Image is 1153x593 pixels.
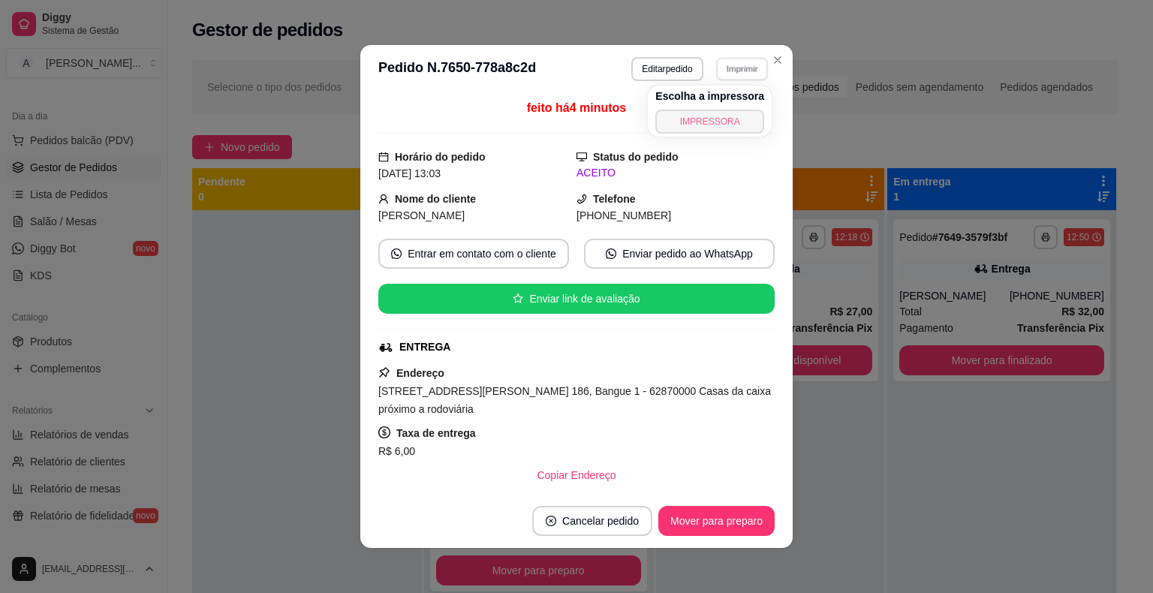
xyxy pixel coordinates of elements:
[593,151,679,163] strong: Status do pedido
[378,445,415,457] span: R$ 6,00
[395,193,476,205] strong: Nome do cliente
[378,239,569,269] button: whats-appEntrar em contato com o cliente
[576,194,587,204] span: phone
[525,460,628,490] button: Copiar Endereço
[391,248,402,259] span: whats-app
[655,89,764,104] h4: Escolha a impressora
[378,366,390,378] span: pushpin
[546,516,556,526] span: close-circle
[584,239,775,269] button: whats-appEnviar pedido ao WhatsApp
[576,209,671,221] span: [PHONE_NUMBER]
[378,385,771,415] span: [STREET_ADDRESS][PERSON_NAME] 186, Bangue 1 - 62870000 Casas da caixa próximo a rodoviária
[378,284,775,314] button: starEnviar link de avaliação
[396,367,444,379] strong: Endereço
[766,48,790,72] button: Close
[658,506,775,536] button: Mover para preparo
[527,101,626,114] span: feito há 4 minutos
[399,339,450,355] div: ENTREGA
[378,209,465,221] span: [PERSON_NAME]
[513,293,523,304] span: star
[631,57,703,81] button: Editarpedido
[396,427,476,439] strong: Taxa de entrega
[576,152,587,162] span: desktop
[378,426,390,438] span: dollar
[532,506,652,536] button: close-circleCancelar pedido
[716,57,768,80] button: Imprimir
[576,165,775,181] div: ACEITO
[593,193,636,205] strong: Telefone
[606,248,616,259] span: whats-app
[395,151,486,163] strong: Horário do pedido
[378,57,536,81] h3: Pedido N. 7650-778a8c2d
[655,110,764,134] button: IMPRESSORA
[378,167,441,179] span: [DATE] 13:03
[378,194,389,204] span: user
[378,152,389,162] span: calendar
